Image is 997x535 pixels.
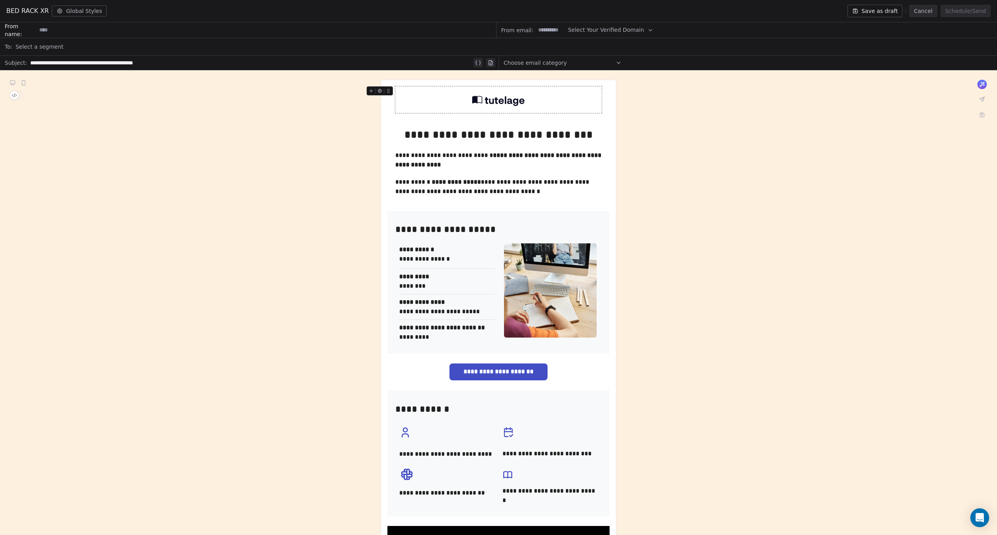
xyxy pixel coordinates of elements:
span: From email: [501,26,533,34]
button: Cancel [909,5,937,17]
span: BED RACK XR [6,6,49,16]
span: Select Your Verified Domain [568,26,644,34]
button: Global Styles [52,5,107,16]
button: Schedule/Send [940,5,991,17]
span: Subject: [5,59,27,69]
span: To: [5,43,12,51]
div: Open Intercom Messenger [970,508,989,527]
span: From name: [5,22,36,38]
span: Select a segment [15,43,63,51]
span: Choose email category [504,59,567,67]
button: Save as draft [847,5,903,17]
